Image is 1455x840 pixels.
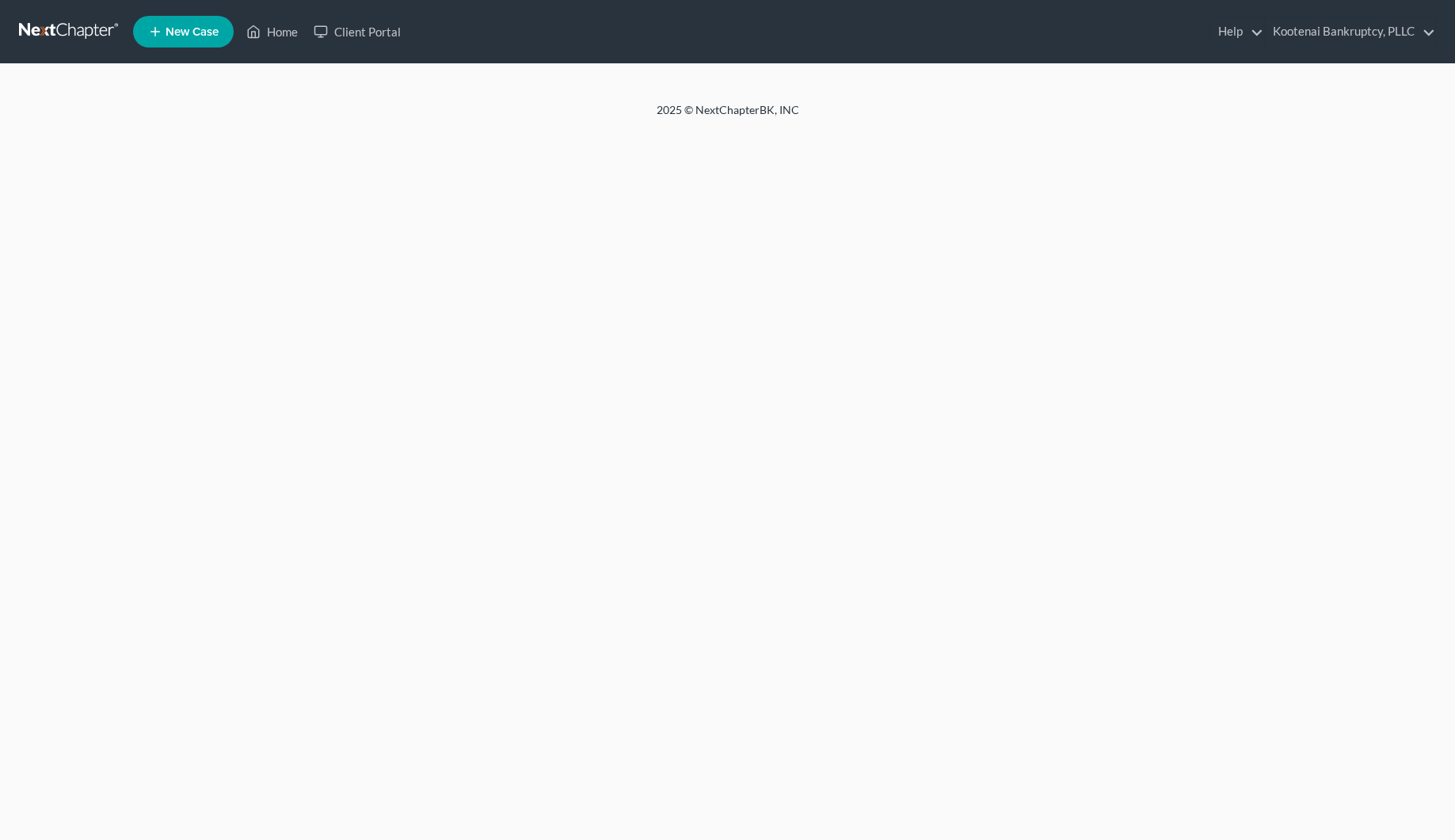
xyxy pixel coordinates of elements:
[238,17,306,46] a: Home
[276,102,1179,131] div: 2025 © NextChapterBK, INC
[1210,17,1263,46] a: Help
[306,17,409,46] a: Client Portal
[133,16,234,48] new-legal-case-button: New Case
[1265,17,1435,46] a: Kootenai Bankruptcy, PLLC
